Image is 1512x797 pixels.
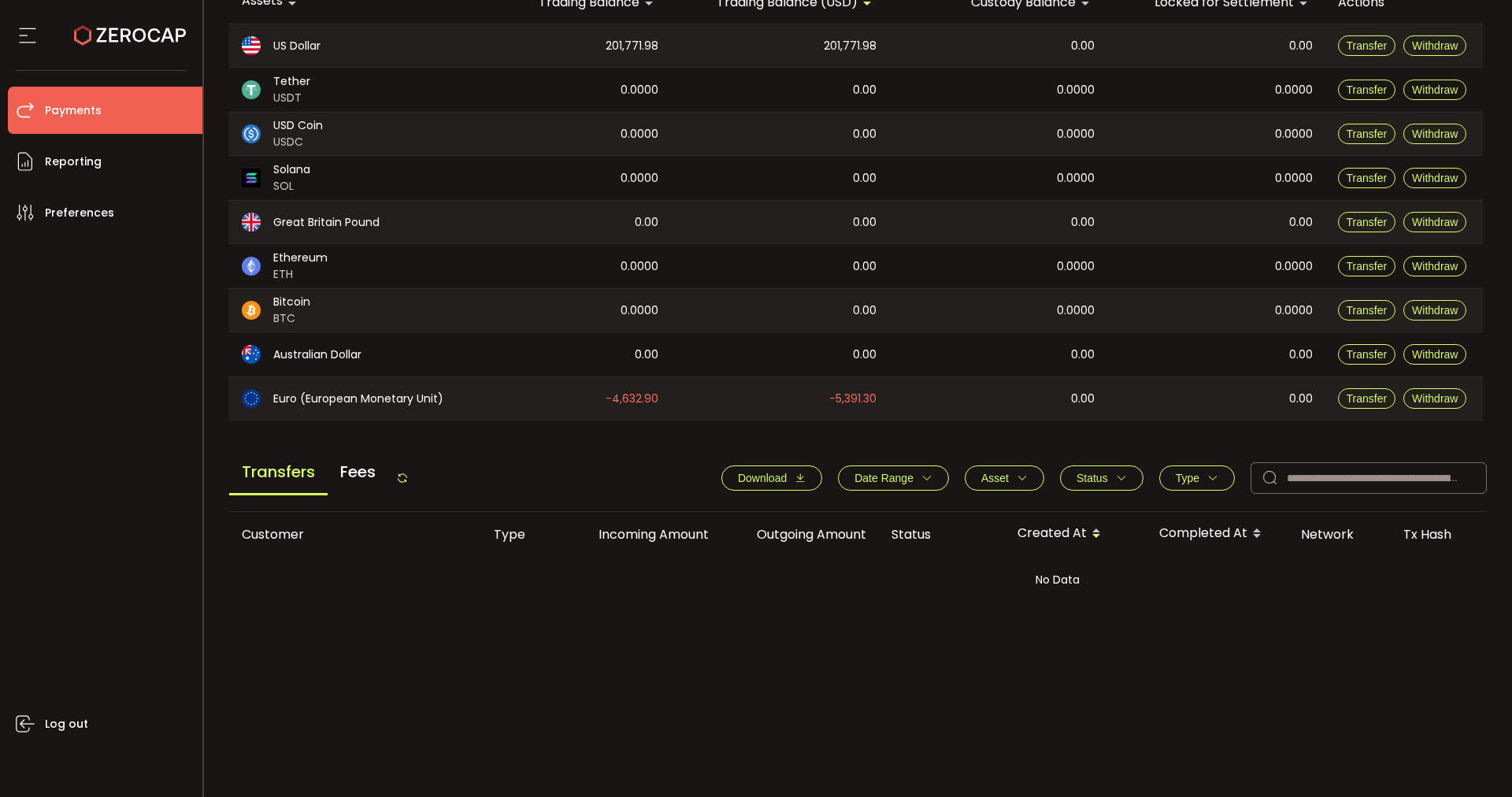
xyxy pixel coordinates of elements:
span: 0.00 [1289,346,1313,364]
button: Transfer [1338,168,1396,188]
span: 0.0000 [621,81,658,99]
span: 0.00 [853,81,876,99]
span: USD Coin [273,117,323,134]
button: Status [1060,465,1143,491]
div: Incoming Amount [564,525,721,543]
button: Withdraw [1403,168,1466,188]
span: 0.0000 [621,125,658,143]
button: Withdraw [1403,256,1466,276]
img: aud_portfolio.svg [242,345,261,364]
img: usd_portfolio.svg [242,36,261,55]
span: Withdraw [1412,216,1458,228]
span: USDC [273,134,323,150]
span: Great Britain Pound [273,214,380,231]
img: usdt_portfolio.svg [242,80,261,99]
img: eth_portfolio.svg [242,257,261,276]
img: gbp_portfolio.svg [242,213,261,232]
span: Transfer [1347,172,1388,184]
span: 0.00 [1071,346,1095,364]
button: Transfer [1338,212,1396,232]
span: Reporting [45,150,102,173]
img: btc_portfolio.svg [242,301,261,320]
span: Preferences [45,202,114,224]
span: BTC [273,310,310,327]
span: Australian Dollar [273,347,361,363]
button: Transfer [1338,80,1396,100]
span: 201,771.98 [606,37,658,55]
span: 0.0000 [1275,302,1313,320]
button: Date Range [838,465,949,491]
span: Transfer [1347,216,1388,228]
span: Withdraw [1412,304,1458,317]
span: 0.0000 [1057,302,1095,320]
button: Withdraw [1403,344,1466,365]
span: Transfer [1347,128,1388,140]
span: US Dollar [273,38,321,54]
span: 0.0000 [1057,169,1095,187]
span: Fees [328,450,388,493]
span: 0.0000 [1057,81,1095,99]
span: 0.0000 [621,302,658,320]
span: Payments [45,99,102,122]
span: Transfer [1347,260,1388,272]
div: Status [879,525,1005,543]
button: Transfer [1338,300,1396,321]
span: 0.00 [635,346,658,364]
span: 0.0000 [1057,125,1095,143]
span: Transfers [229,450,328,495]
span: SOL [273,178,310,195]
span: Withdraw [1412,83,1458,96]
span: 0.0000 [621,258,658,276]
div: Type [481,525,564,543]
div: Customer [229,525,481,543]
span: -5,391.30 [829,390,876,408]
span: 0.00 [1289,37,1313,55]
span: Transfer [1347,39,1388,52]
span: Bitcoin [273,294,310,310]
span: 0.00 [853,258,876,276]
div: Completed At [1147,521,1288,547]
span: Download [738,472,787,484]
span: 0.0000 [1275,81,1313,99]
span: 0.00 [853,169,876,187]
button: Withdraw [1403,212,1466,232]
img: usdc_portfolio.svg [242,124,261,143]
span: Transfer [1347,348,1388,361]
span: Withdraw [1412,392,1458,405]
span: 0.00 [1071,213,1095,232]
span: Asset [981,472,1009,484]
span: Log out [45,713,88,736]
span: 0.0000 [621,169,658,187]
span: 0.00 [853,125,876,143]
img: eur_portfolio.svg [242,389,261,408]
span: Euro (European Monetary Unit) [273,391,443,407]
span: Withdraw [1412,348,1458,361]
div: Created At [1005,521,1147,547]
div: Outgoing Amount [721,525,879,543]
span: Tether [273,73,310,90]
span: 0.0000 [1275,258,1313,276]
span: Ethereum [273,250,328,266]
button: Type [1159,465,1235,491]
button: Transfer [1338,256,1396,276]
span: -4,632.90 [606,390,658,408]
button: Asset [965,465,1044,491]
button: Withdraw [1403,80,1466,100]
span: 0.00 [853,213,876,232]
span: 0.00 [635,213,658,232]
span: 0.00 [1289,213,1313,232]
button: Withdraw [1403,388,1466,409]
button: Withdraw [1403,35,1466,56]
span: Solana [273,161,310,178]
span: 0.00 [853,302,876,320]
span: 0.0000 [1057,258,1095,276]
span: Withdraw [1412,39,1458,52]
span: ETH [273,266,328,283]
span: Status [1077,472,1108,484]
div: Network [1288,525,1391,543]
span: 0.0000 [1275,125,1313,143]
span: Withdraw [1412,128,1458,140]
iframe: Chat Widget [1433,721,1512,797]
span: USDT [273,90,310,106]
